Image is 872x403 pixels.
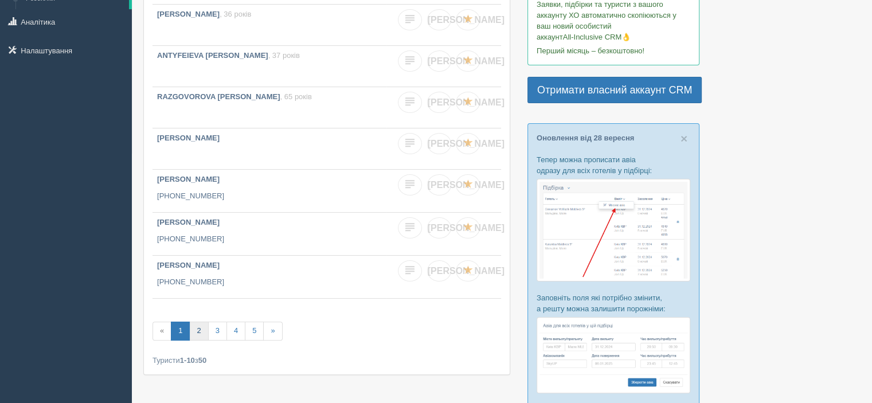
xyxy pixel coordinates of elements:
[157,261,220,269] b: [PERSON_NAME]
[220,10,251,18] span: , 36 років
[268,51,300,60] span: , 37 років
[263,322,282,341] a: »
[427,217,451,238] a: [PERSON_NAME]
[157,92,280,101] b: RAZGOVOROVA [PERSON_NAME]
[537,179,690,281] img: %D0%BF%D1%96%D0%B4%D0%B1%D1%96%D1%80%D0%BA%D0%B0-%D0%B0%D0%B2%D1%96%D0%B0-1-%D1%81%D1%80%D0%BC-%D...
[152,5,386,45] a: [PERSON_NAME], 36 років
[537,154,690,176] p: Тепер можна прописати авіа одразу для всіх готелів у підбірці:
[428,15,505,25] span: [PERSON_NAME]
[537,45,690,56] p: Перший місяць – безкоштовно!
[180,356,195,365] b: 1-10
[427,92,451,113] a: [PERSON_NAME]
[152,322,171,341] span: «
[152,128,386,169] a: [PERSON_NAME]
[157,191,382,202] p: [PHONE_NUMBER]
[157,175,220,183] b: [PERSON_NAME]
[157,51,268,60] b: ANTYFEIEVA [PERSON_NAME]
[427,50,451,72] a: [PERSON_NAME]
[152,355,501,366] div: Туристи з
[157,218,220,226] b: [PERSON_NAME]
[427,174,451,195] a: [PERSON_NAME]
[428,139,505,148] span: [PERSON_NAME]
[428,266,505,276] span: [PERSON_NAME]
[157,134,220,142] b: [PERSON_NAME]
[537,317,690,393] img: %D0%BF%D1%96%D0%B4%D0%B1%D1%96%D1%80%D0%BA%D0%B0-%D0%B0%D0%B2%D1%96%D0%B0-2-%D1%81%D1%80%D0%BC-%D...
[681,132,687,145] span: ×
[428,97,505,107] span: [PERSON_NAME]
[152,46,386,87] a: ANTYFEIEVA [PERSON_NAME], 37 років
[427,260,451,281] a: [PERSON_NAME]
[171,322,190,341] a: 1
[428,180,505,190] span: [PERSON_NAME]
[537,292,690,314] p: Заповніть поля які потрібно змінити, а решту можна залишити порожніми:
[152,256,386,298] a: [PERSON_NAME] [PHONE_NUMBER]
[427,133,451,154] a: [PERSON_NAME]
[527,77,702,103] a: Отримати власний аккаунт CRM
[198,356,206,365] b: 50
[226,322,245,341] a: 4
[157,277,382,288] p: [PHONE_NUMBER]
[280,92,312,101] span: , 65 років
[427,9,451,30] a: [PERSON_NAME]
[152,213,386,255] a: [PERSON_NAME] [PHONE_NUMBER]
[152,170,386,212] a: [PERSON_NAME] [PHONE_NUMBER]
[563,33,631,41] span: All-Inclusive CRM👌
[681,132,687,144] button: Close
[157,234,382,245] p: [PHONE_NUMBER]
[428,223,505,233] span: [PERSON_NAME]
[189,322,208,341] a: 2
[428,56,505,66] span: [PERSON_NAME]
[152,87,386,128] a: RAZGOVOROVA [PERSON_NAME], 65 років
[157,10,220,18] b: [PERSON_NAME]
[537,134,634,142] a: Оновлення від 28 вересня
[245,322,264,341] a: 5
[208,322,227,341] a: 3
